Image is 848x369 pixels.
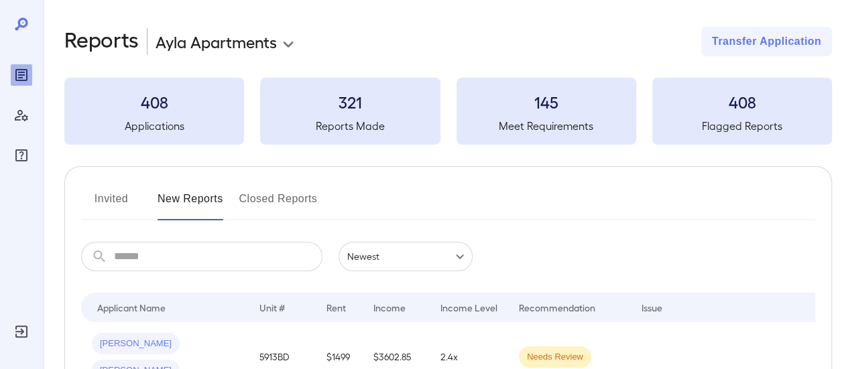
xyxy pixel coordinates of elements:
div: Reports [11,64,32,86]
h3: 145 [457,91,636,113]
div: Newest [339,242,473,271]
div: Income [373,299,406,315]
div: Recommendation [519,299,595,315]
button: New Reports [158,188,223,220]
summary: 408Applications321Reports Made145Meet Requirements408Flagged Reports [64,78,832,145]
div: FAQ [11,145,32,166]
div: Rent [326,299,348,315]
h3: 408 [64,91,244,113]
button: Closed Reports [239,188,318,220]
button: Transfer Application [701,27,832,56]
span: Needs Review [519,351,591,364]
h5: Reports Made [260,118,440,134]
h5: Applications [64,118,244,134]
h5: Flagged Reports [652,118,832,134]
div: Log Out [11,321,32,342]
div: Manage Users [11,104,32,126]
div: Unit # [259,299,285,315]
button: Invited [81,188,141,220]
div: Issue [642,299,663,315]
div: Income Level [440,299,497,315]
h3: 408 [652,91,832,113]
h3: 321 [260,91,440,113]
h5: Meet Requirements [457,118,636,134]
span: [PERSON_NAME] [92,338,180,350]
div: Applicant Name [97,299,166,315]
p: Ayla Apartments [156,31,277,52]
h2: Reports [64,27,139,56]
